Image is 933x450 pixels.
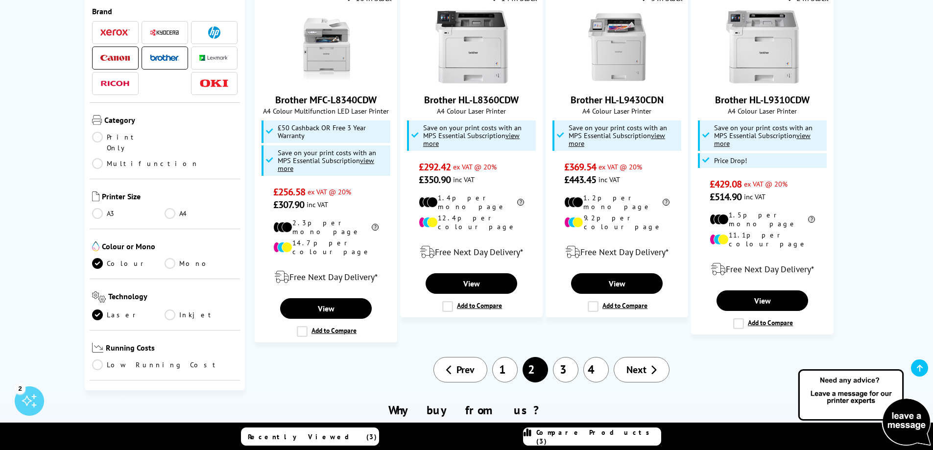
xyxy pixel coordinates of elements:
[583,357,609,382] a: 4
[273,198,304,211] span: £307.90
[710,190,742,203] span: £514.90
[92,158,199,169] a: Multifunction
[273,238,379,256] li: 14.7p per colour page
[696,106,828,116] span: A4 Colour Laser Printer
[92,258,165,269] a: Colour
[297,326,357,337] label: Add to Compare
[419,173,451,186] span: £350.90
[419,161,451,173] span: £292.42
[715,94,810,106] a: Brother HL-L9310CDW
[199,77,229,90] a: OKI
[102,241,238,253] span: Colour or Mono
[100,29,130,36] img: Xerox
[199,26,229,39] a: HP
[523,427,661,446] a: Compare Products (3)
[199,55,229,61] img: Lexmark
[92,241,99,251] img: Colour or Mono
[92,291,106,303] img: Technology
[492,357,518,382] a: 1
[571,273,662,294] a: View
[456,363,475,376] span: Prev
[710,211,815,228] li: 1.5p per mono page
[307,200,328,209] span: inc VAT
[260,263,392,291] div: modal_delivery
[241,427,379,446] a: Recently Viewed (3)
[710,231,815,248] li: 11.1p per colour page
[104,115,238,127] span: Category
[100,26,130,39] a: Xerox
[273,218,379,236] li: 2.3p per mono page
[92,6,238,16] span: Brand
[102,191,238,203] span: Printer Size
[598,162,642,171] span: ex VAT @ 20%
[424,94,519,106] a: Brother HL-L8360CDW
[714,123,813,148] span: Save on your print costs with an MPS Essential Subscription
[564,161,596,173] span: £369.54
[419,193,524,211] li: 1.4p per mono page
[278,124,388,140] span: £50 Cashback OR Free 3 Year Warranty
[280,298,371,319] a: View
[150,29,179,36] img: Kyocera
[92,208,165,219] a: A3
[165,309,238,320] a: Inkjet
[289,76,363,86] a: Brother MFC-L8340CDW
[626,363,646,376] span: Next
[100,52,130,64] a: Canon
[714,131,811,148] u: view more
[564,173,596,186] span: £443.45
[580,10,654,84] img: Brother HL-L9430CDN
[435,76,508,86] a: Brother HL-L8360CDW
[108,291,238,305] span: Technology
[406,238,537,266] div: modal_delivery
[419,213,524,231] li: 12.4p per colour page
[564,213,670,231] li: 9.2p per colour page
[551,106,683,116] span: A4 Colour Laser Printer
[423,123,522,148] span: Save on your print costs with an MPS Essential Subscription
[165,258,238,269] a: Mono
[278,156,374,173] u: view more
[199,52,229,64] a: Lexmark
[564,193,670,211] li: 1.2p per mono page
[726,10,799,84] img: Brother HL-L9310CDW
[569,131,665,148] u: view more
[423,131,520,148] u: view more
[289,10,363,84] img: Brother MFC-L8340CDW
[308,187,351,196] span: ex VAT @ 20%
[92,132,165,153] a: Print Only
[100,55,130,61] img: Canon
[433,357,487,382] a: Prev
[260,106,392,116] span: A4 Colour Multifunction LED Laser Printer
[442,301,502,312] label: Add to Compare
[150,54,179,61] img: Brother
[92,191,99,201] img: Printer Size
[714,157,747,165] span: Price Drop!
[598,175,620,184] span: inc VAT
[726,76,799,86] a: Brother HL-L9310CDW
[744,179,788,189] span: ex VAT @ 20%
[92,343,104,353] img: Running Costs
[710,178,742,190] span: £429.08
[551,238,683,266] div: modal_delivery
[92,309,165,320] a: Laser
[571,94,664,106] a: Brother HL-L9430CDN
[278,148,376,173] span: Save on your print costs with an MPS Essential Subscription
[103,403,831,418] h2: Why buy from us?
[435,10,508,84] img: Brother HL-L8360CDW
[100,77,130,90] a: Ricoh
[588,301,647,312] label: Add to Compare
[696,256,828,283] div: modal_delivery
[92,359,238,370] a: Low Running Cost
[273,186,305,198] span: £256.58
[453,175,475,184] span: inc VAT
[536,428,661,446] span: Compare Products (3)
[106,343,238,355] span: Running Costs
[614,357,670,382] a: Next
[100,81,130,86] img: Ricoh
[15,383,25,394] div: 2
[796,368,933,448] img: Open Live Chat window
[406,106,537,116] span: A4 Colour Laser Printer
[165,208,238,219] a: A4
[92,115,102,125] img: Category
[553,357,578,382] a: 3
[744,192,766,201] span: inc VAT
